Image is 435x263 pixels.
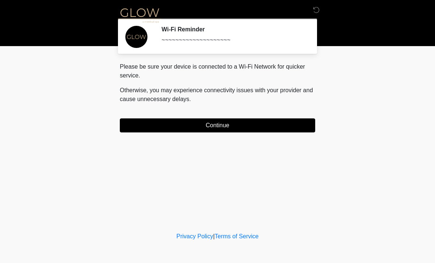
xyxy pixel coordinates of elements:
[215,233,258,239] a: Terms of Service
[120,62,315,80] p: Please be sure your device is connected to a Wi-Fi Network for quicker service.
[120,118,315,132] button: Continue
[125,26,147,48] img: Agent Avatar
[177,233,213,239] a: Privacy Policy
[213,233,215,239] a: |
[120,86,315,104] p: Otherwise, you may experience connectivity issues with your provider and cause unnecessary delays
[189,96,191,102] span: .
[161,36,304,45] div: ~~~~~~~~~~~~~~~~~~~~
[112,6,167,24] img: Glow Medical Spa Logo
